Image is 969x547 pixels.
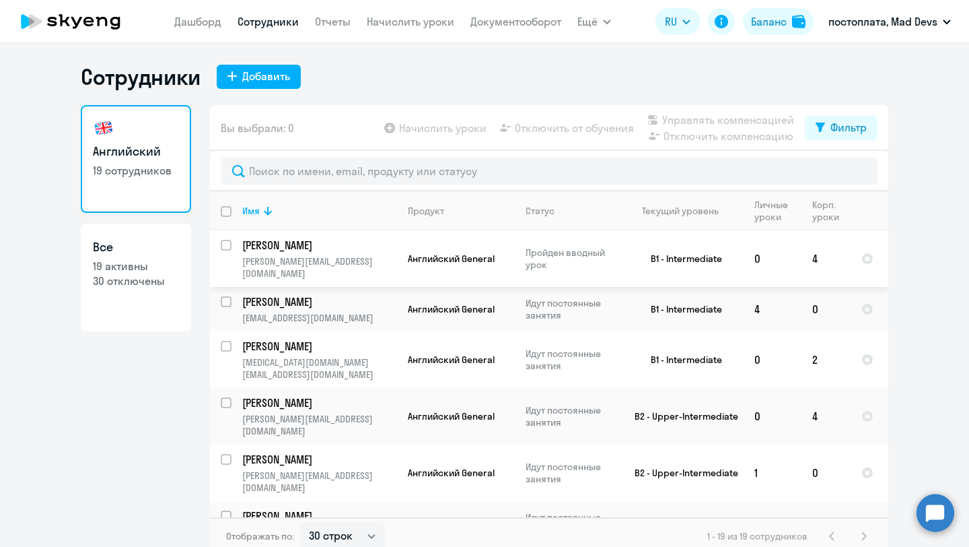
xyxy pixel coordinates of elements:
[242,452,394,467] p: [PERSON_NAME]
[242,339,394,354] p: [PERSON_NAME]
[221,120,294,136] span: Вы выбрали: 0
[93,143,179,160] h3: Английский
[242,312,396,324] p: [EMAIL_ADDRESS][DOMAIN_NAME]
[174,15,221,28] a: Дашборд
[242,413,396,437] p: [PERSON_NAME][EMAIL_ADDRESS][DOMAIN_NAME]
[81,105,191,213] a: Английский19 сотрудников
[93,259,179,273] p: 19 активны
[801,287,851,331] td: 0
[618,331,744,388] td: B1 - Intermediate
[830,119,867,135] div: Фильтр
[408,410,495,422] span: Английский General
[242,238,396,253] a: [PERSON_NAME]
[93,238,179,256] h3: Все
[408,354,495,366] span: Английский General
[744,230,801,287] td: 0
[665,13,677,30] span: RU
[743,8,814,35] button: Балансbalance
[805,116,877,140] button: Фильтр
[93,117,114,139] img: english
[242,509,394,523] p: [PERSON_NAME]
[577,13,598,30] span: Ещё
[242,339,396,354] a: [PERSON_NAME]
[242,205,396,217] div: Имя
[408,205,514,217] div: Продукт
[81,224,191,331] a: Все19 активны30 отключены
[226,530,294,542] span: Отображать по:
[577,8,611,35] button: Ещё
[526,247,618,271] p: Пройден вводный урок
[408,467,495,479] span: Английский General
[315,15,351,28] a: Отчеты
[93,273,179,288] p: 30 отключены
[801,445,851,501] td: 0
[754,199,792,223] div: Личные уроки
[242,294,396,309] a: [PERSON_NAME]
[526,404,618,428] p: Идут постоянные занятия
[751,13,787,30] div: Баланс
[242,509,396,523] a: [PERSON_NAME]
[618,445,744,501] td: B2 - Upper-Intermediate
[642,205,719,217] div: Текущий уровень
[526,297,618,321] p: Идут постоянные занятия
[744,388,801,445] td: 0
[744,287,801,331] td: 4
[242,68,290,84] div: Добавить
[408,303,495,315] span: Английский General
[242,395,396,410] a: [PERSON_NAME]
[828,13,937,30] p: постоплата, Mad Devs
[81,63,201,90] h1: Сотрудники
[217,65,301,89] button: Добавить
[526,205,618,217] div: Статус
[242,255,396,280] p: [PERSON_NAME][EMAIL_ADDRESS][DOMAIN_NAME]
[655,8,700,35] button: RU
[221,158,877,185] input: Поиск по имени, email, продукту или статусу
[408,205,444,217] div: Продукт
[812,199,841,223] div: Корп. уроки
[792,15,805,28] img: balance
[526,348,618,372] p: Идут постоянные занятия
[408,253,495,265] span: Английский General
[242,294,394,309] p: [PERSON_NAME]
[618,287,744,331] td: B1 - Intermediate
[744,501,801,546] td: 0
[238,15,299,28] a: Сотрудники
[744,331,801,388] td: 0
[744,445,801,501] td: 1
[707,530,808,542] span: 1 - 19 из 19 сотрудников
[618,388,744,445] td: B2 - Upper-Intermediate
[801,388,851,445] td: 4
[754,199,801,223] div: Личные уроки
[526,205,554,217] div: Статус
[812,199,850,223] div: Корп. уроки
[242,238,394,253] p: [PERSON_NAME]
[242,395,394,410] p: [PERSON_NAME]
[242,470,396,494] p: [PERSON_NAME][EMAIL_ADDRESS][DOMAIN_NAME]
[801,331,851,388] td: 2
[242,205,260,217] div: Имя
[93,163,179,178] p: 19 сотрудников
[629,205,743,217] div: Текущий уровень
[618,230,744,287] td: B1 - Intermediate
[526,511,618,536] p: Идут постоянные занятия
[367,15,454,28] a: Начислить уроки
[801,501,851,546] td: 4
[242,356,396,381] p: [MEDICAL_DATA][DOMAIN_NAME][EMAIL_ADDRESS][DOMAIN_NAME]
[242,452,396,467] a: [PERSON_NAME]
[470,15,561,28] a: Документооборот
[526,461,618,485] p: Идут постоянные занятия
[801,230,851,287] td: 4
[822,5,958,38] button: постоплата, Mad Devs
